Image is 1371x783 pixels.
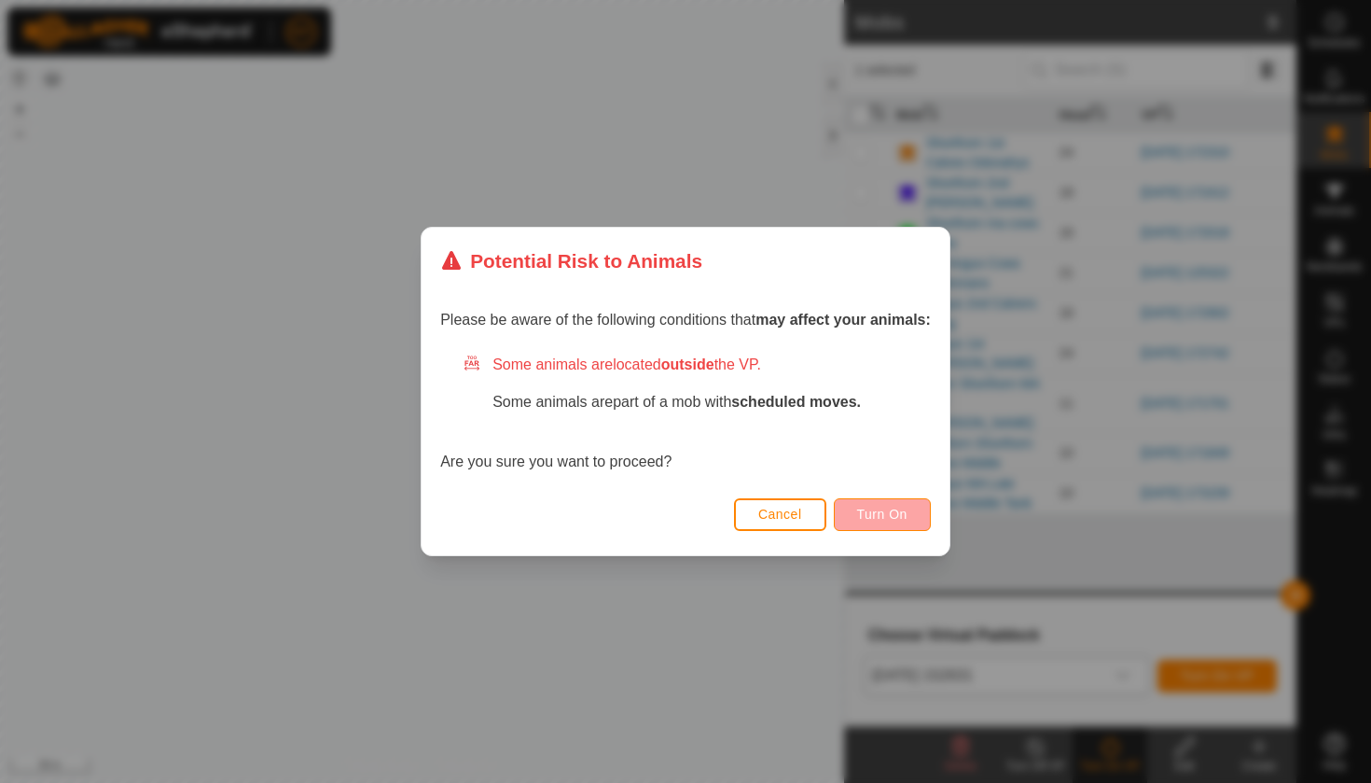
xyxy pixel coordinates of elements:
[834,498,931,531] button: Turn On
[492,391,931,413] p: Some animals are
[440,354,931,473] div: Are you sure you want to proceed?
[440,246,702,275] div: Potential Risk to Animals
[613,394,861,410] span: part of a mob with
[857,507,907,522] span: Turn On
[734,498,826,531] button: Cancel
[661,357,714,372] strong: outside
[755,312,931,328] strong: may affect your animals:
[440,312,931,328] span: Please be aware of the following conditions that
[613,357,761,372] span: located the VP.
[463,354,931,376] div: Some animals are
[758,507,802,522] span: Cancel
[731,394,861,410] strong: scheduled moves.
